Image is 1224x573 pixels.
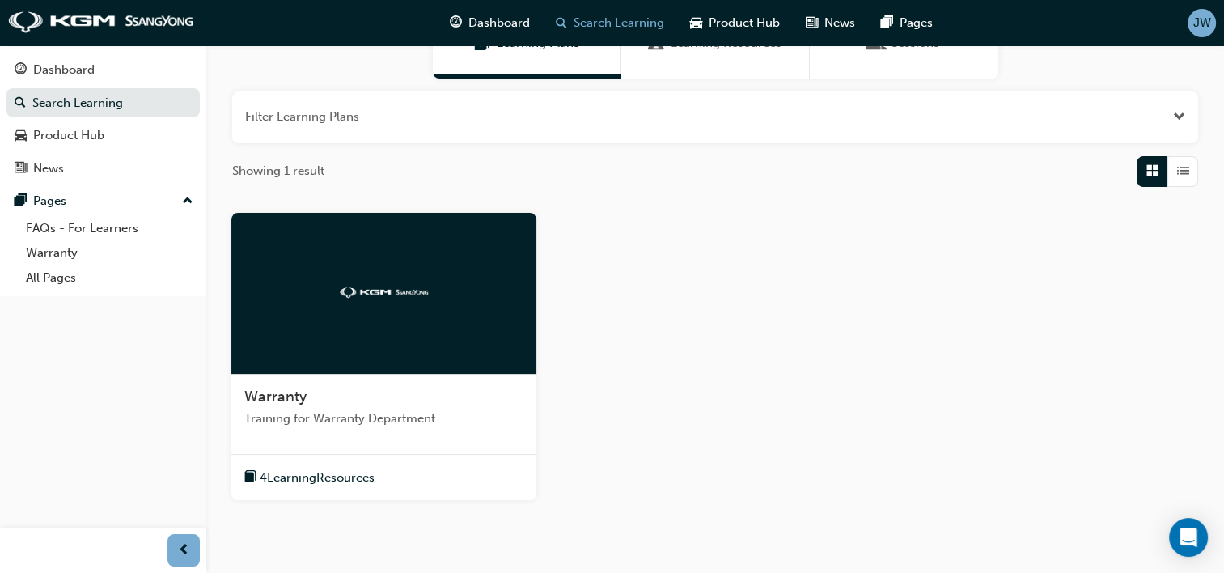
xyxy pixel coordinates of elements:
[450,13,462,33] span: guage-icon
[1146,162,1158,180] span: Grid
[15,63,27,78] span: guage-icon
[806,13,818,33] span: news-icon
[1188,9,1216,37] button: JW
[19,240,200,265] a: Warranty
[19,265,200,291] a: All Pages
[6,186,200,216] button: Pages
[474,34,490,53] span: Learning Plans
[33,61,95,79] div: Dashboard
[6,154,200,184] a: News
[793,6,868,40] a: news-iconNews
[231,213,536,501] a: kgmWarrantyTraining for Warranty Department.book-icon4LearningResources
[232,162,324,180] span: Showing 1 result
[260,469,375,487] span: 4 Learning Resources
[868,6,946,40] a: pages-iconPages
[15,129,27,143] span: car-icon
[677,6,793,40] a: car-iconProduct Hub
[1177,162,1189,180] span: List
[1173,108,1185,126] button: Open the filter
[869,34,885,53] span: Sessions
[19,216,200,241] a: FAQs - For Learners
[340,287,429,298] img: kgm
[900,14,933,32] span: Pages
[824,14,855,32] span: News
[33,192,66,210] div: Pages
[8,11,194,34] img: kgm
[244,410,523,428] span: Training for Warranty Department.
[178,541,190,561] span: prev-icon
[33,159,64,178] div: News
[6,52,200,186] button: DashboardSearch LearningProduct HubNews
[574,14,664,32] span: Search Learning
[556,13,567,33] span: search-icon
[6,88,200,118] a: Search Learning
[648,34,664,53] span: Learning Resources
[244,468,256,488] span: book-icon
[709,14,780,32] span: Product Hub
[244,388,307,405] span: Warranty
[6,121,200,151] a: Product Hub
[15,162,27,176] span: news-icon
[437,6,543,40] a: guage-iconDashboard
[33,126,104,145] div: Product Hub
[468,14,530,32] span: Dashboard
[182,191,193,212] span: up-icon
[690,13,702,33] span: car-icon
[1193,14,1211,32] span: JW
[6,55,200,85] a: Dashboard
[1169,518,1208,557] div: Open Intercom Messenger
[543,6,677,40] a: search-iconSearch Learning
[15,194,27,209] span: pages-icon
[881,13,893,33] span: pages-icon
[244,468,375,488] button: book-icon4LearningResources
[15,96,26,111] span: search-icon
